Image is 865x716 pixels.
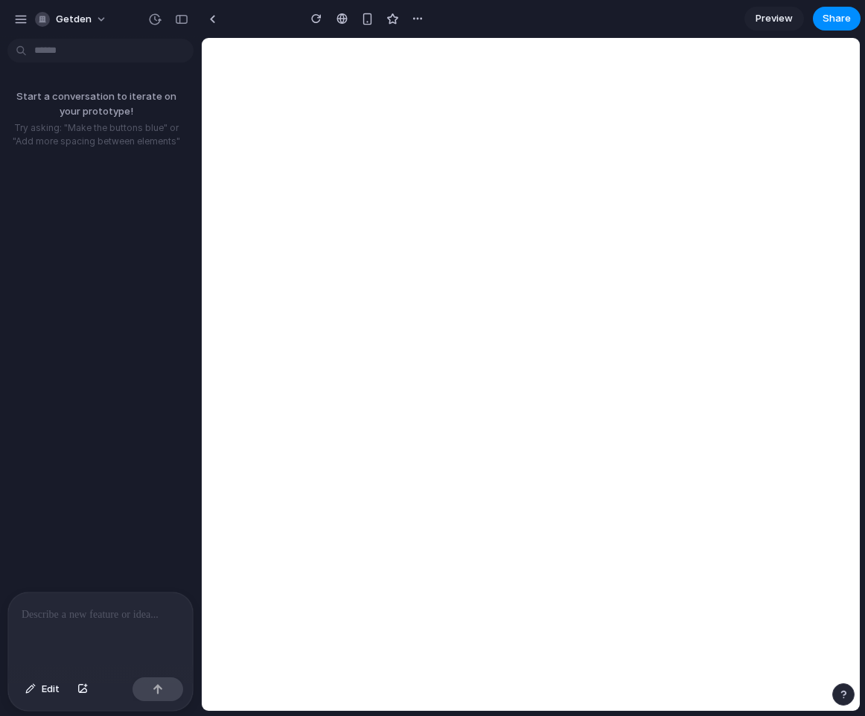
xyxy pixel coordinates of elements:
[6,89,186,118] p: Start a conversation to iterate on your prototype!
[56,12,92,27] span: getden
[813,7,861,31] button: Share
[823,11,851,26] span: Share
[744,7,804,31] a: Preview
[29,7,115,31] button: getden
[42,682,60,697] span: Edit
[6,121,186,148] p: Try asking: "Make the buttons blue" or "Add more spacing between elements"
[18,677,67,701] button: Edit
[756,11,793,26] span: Preview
